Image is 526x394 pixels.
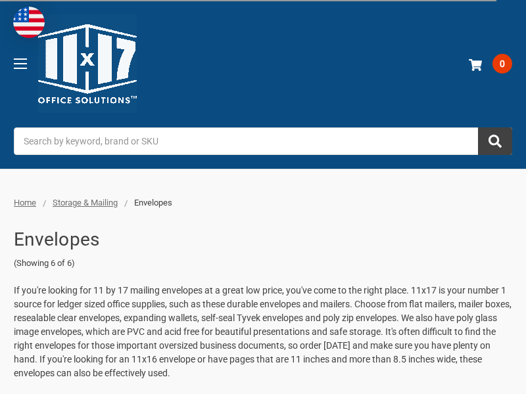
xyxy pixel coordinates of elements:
span: (Showing 6 of 6) [14,257,512,270]
span: 0 [492,54,512,74]
span: Envelopes [134,198,172,208]
span: If you're looking for 11 by 17 mailing envelopes at a great low price, you've come to the right p... [14,285,512,378]
a: Home [14,198,36,208]
img: 11x17.com [38,14,137,113]
a: Toggle menu [2,45,38,81]
input: Search by keyword, brand or SKU [14,127,512,155]
img: duty and tax information for United States [13,7,45,38]
a: Storage & Mailing [53,198,118,208]
span: Toggle menu [14,63,27,64]
a: 0 [466,47,512,81]
h1: Envelopes [14,223,99,257]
